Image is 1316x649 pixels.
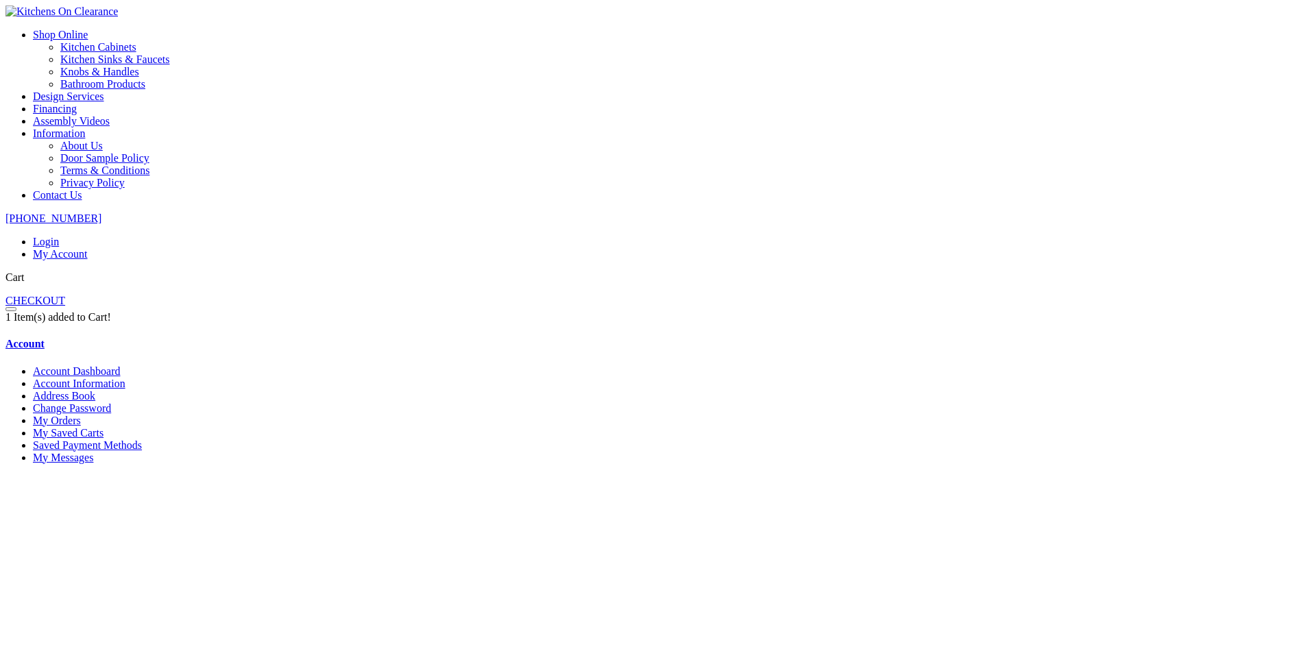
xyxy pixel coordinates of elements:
[60,66,139,77] a: Knobs & Handles
[33,248,88,260] a: My Account
[5,5,118,18] img: Kitchens On Clearance
[33,115,110,127] a: Assembly Videos
[33,378,125,389] a: Account Information
[5,338,45,350] a: Account
[33,236,59,247] a: Login
[60,177,125,188] a: Privacy Policy
[33,427,103,439] a: My Saved Carts
[5,295,65,306] a: CHECKOUT
[5,271,1311,284] div: Cart
[60,164,149,176] a: Terms & Conditions
[5,212,101,224] a: [PHONE_NUMBER]
[60,53,170,65] a: Kitchen Sinks & Faucets
[33,189,82,201] a: Contact Us
[33,415,81,426] a: My Orders
[5,311,1311,323] div: 1 Item(s) added to Cart!
[33,390,95,402] a: Address Book
[60,78,145,90] a: Bathroom Products
[33,452,93,463] a: My Messages
[33,29,88,40] a: Shop Online
[33,365,121,377] a: Account Dashboard
[33,90,104,102] a: Design Services
[33,127,85,139] a: Information
[33,103,77,114] a: Financing
[60,140,103,151] a: About Us
[33,439,142,451] a: Saved Payment Methods
[60,41,136,53] a: Kitchen Cabinets
[5,307,16,311] button: Toggle Navigation
[60,152,149,164] a: Door Sample Policy
[33,402,111,414] a: Change Password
